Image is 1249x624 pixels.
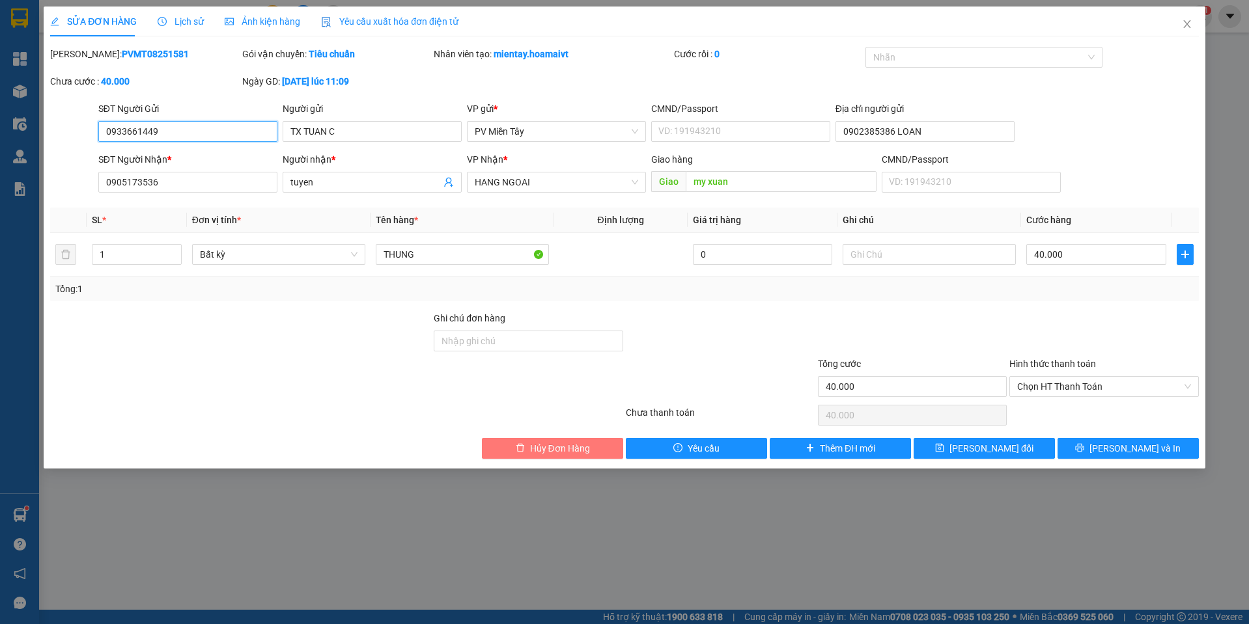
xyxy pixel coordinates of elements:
[376,215,418,225] span: Tên hàng
[55,282,482,296] div: Tổng: 1
[914,438,1055,459] button: save[PERSON_NAME] đổi
[50,17,59,26] span: edit
[949,441,1033,455] span: [PERSON_NAME] đổi
[50,16,137,27] span: SỬA ĐƠN HÀNG
[158,16,204,27] span: Lịch sử
[688,441,720,455] span: Yêu cầu
[283,152,462,167] div: Người nhận
[598,215,644,225] span: Định lượng
[376,244,549,265] input: VD: Bàn, Ghế
[1177,249,1193,260] span: plus
[770,438,911,459] button: plusThêm ĐH mới
[200,245,358,264] span: Bất kỳ
[475,172,638,192] span: HANG NGOAI
[935,443,944,454] span: save
[818,359,861,369] span: Tổng cước
[1026,215,1071,225] span: Cước hàng
[1009,359,1096,369] label: Hình thức thanh toán
[434,313,505,323] label: Ghi chú đơn hàng
[434,331,623,351] input: Ghi chú đơn hàng
[1089,441,1181,455] span: [PERSON_NAME] và In
[283,102,462,116] div: Người gửi
[242,47,432,61] div: Gói vận chuyển:
[443,177,454,187] span: user-add
[467,154,503,165] span: VP Nhận
[309,49,355,59] b: Tiêu chuẩn
[242,74,432,88] div: Ngày GD:
[98,102,277,116] div: SĐT Người Gửi
[714,49,720,59] b: 0
[101,76,130,87] b: 40.000
[475,122,638,141] span: PV Miền Tây
[686,171,877,192] input: Dọc đường
[882,152,1061,167] div: CMND/Passport
[92,215,102,225] span: SL
[516,443,525,454] span: delete
[835,102,1015,116] div: Địa chỉ người gửi
[843,244,1016,265] input: Ghi Chú
[1017,377,1191,396] span: Chọn HT Thanh Toán
[1177,244,1194,265] button: plus
[321,16,458,27] span: Yêu cầu xuất hóa đơn điện tử
[282,76,349,87] b: [DATE] lúc 11:09
[192,215,241,225] span: Đơn vị tính
[674,47,863,61] div: Cước rồi :
[225,17,234,26] span: picture
[158,17,167,26] span: clock-circle
[837,208,1021,233] th: Ghi chú
[1169,7,1205,43] button: Close
[225,16,300,27] span: Ảnh kiện hàng
[651,154,693,165] span: Giao hàng
[122,49,189,59] b: PVMT08251581
[530,441,590,455] span: Hủy Đơn Hàng
[1075,443,1084,454] span: printer
[50,74,240,88] div: Chưa cước :
[55,244,76,265] button: delete
[835,121,1015,142] input: Địa chỉ của người gửi
[820,441,875,455] span: Thêm ĐH mới
[467,102,646,116] div: VP gửi
[806,443,815,454] span: plus
[624,405,817,428] div: Chưa thanh toán
[693,215,741,225] span: Giá trị hàng
[494,49,568,59] b: mientay.hoamaivt
[1182,19,1192,29] span: close
[434,47,671,61] div: Nhân viên tạo:
[50,47,240,61] div: [PERSON_NAME]:
[1058,438,1199,459] button: printer[PERSON_NAME] và In
[321,17,331,27] img: icon
[98,152,277,167] div: SĐT Người Nhận
[651,171,686,192] span: Giao
[626,438,767,459] button: exclamation-circleYêu cầu
[673,443,682,454] span: exclamation-circle
[482,438,623,459] button: deleteHủy Đơn Hàng
[651,102,830,116] div: CMND/Passport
